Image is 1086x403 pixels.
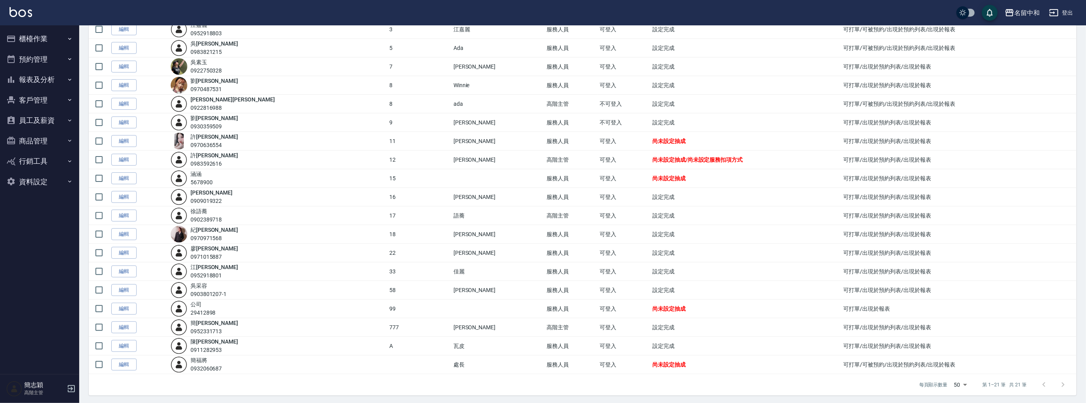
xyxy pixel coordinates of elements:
button: 資料設定 [3,172,76,192]
a: 陳[PERSON_NAME] [191,338,238,345]
div: 0970636554 [191,141,238,149]
div: 0930359509 [191,122,238,131]
div: 5678900 [191,178,213,187]
td: 設定完成 [650,57,841,76]
td: 服務人員 [545,300,598,318]
div: 0983592616 [191,160,238,168]
a: 編輯 [111,284,137,296]
a: 公司 [191,301,202,308]
div: 29412898 [191,309,216,317]
td: 可打單/出現於預約列表/出現於報表 [842,281,1076,300]
p: 第 1–21 筆 共 21 筆 [983,381,1027,388]
td: 可打單/出現於報表 [842,300,1076,318]
img: user-login-man-human-body-mobile-person-512.png [171,170,187,187]
td: [PERSON_NAME] [452,225,545,244]
td: [PERSON_NAME] [452,244,545,262]
td: 可打單/出現於預約列表/出現於報表 [842,76,1076,95]
td: 可登入 [598,281,650,300]
a: 編輯 [111,23,137,36]
div: 0983821215 [191,48,238,56]
img: Logo [10,7,32,17]
a: 編輯 [111,265,137,278]
td: 可登入 [598,151,650,169]
div: 0970487531 [191,85,238,94]
a: 簡福將 [191,357,207,363]
td: 可打單/出現於預約列表/出現於報表 [842,244,1076,262]
div: 0922816988 [191,104,275,112]
div: 0932060687 [191,365,222,373]
span: 尚未設定抽成 [652,306,686,312]
span: 尚未設定抽成/尚未設定服務扣項方式 [652,157,743,163]
td: 12 [387,151,452,169]
td: 33 [387,262,452,281]
td: [PERSON_NAME] [452,113,545,132]
a: 編輯 [111,228,137,241]
img: user-login-man-human-body-mobile-person-512.png [171,95,187,112]
td: 可打單/出現於預約列表/出現於報表 [842,225,1076,244]
td: 可打單/可被預約/出現於預約列表/出現於報表 [842,39,1076,57]
a: 涵涵 [191,171,202,177]
td: 服務人員 [545,20,598,39]
img: user-login-man-human-body-mobile-person-512.png [171,356,187,373]
img: user-login-man-human-body-mobile-person-512.png [171,114,187,131]
a: 編輯 [111,117,137,129]
button: 登出 [1046,6,1076,20]
img: user-login-man-human-body-mobile-person-512.png [171,300,187,317]
img: user-login-man-human-body-mobile-person-512.png [171,151,187,168]
a: 編輯 [111,135,137,147]
td: [PERSON_NAME] [452,318,545,337]
td: 設定完成 [650,95,841,113]
button: save [982,5,998,21]
td: Ada [452,39,545,57]
td: 9 [387,113,452,132]
div: 名留中和 [1014,8,1040,18]
td: 可打單/出現於預約列表/出現於報表 [842,206,1076,225]
div: 0952331713 [191,327,238,336]
td: 17 [387,206,452,225]
img: Person [6,381,22,397]
img: user-login-man-human-body-mobile-person-512.png [171,338,187,354]
td: 高階主管 [545,318,598,337]
td: [PERSON_NAME] [452,151,545,169]
td: 8 [387,76,452,95]
td: 可打單/可被預約/出現於預約列表/出現於報表 [842,95,1076,113]
td: 18 [387,225,452,244]
img: user-login-man-human-body-mobile-person-512.png [171,319,187,336]
a: 編輯 [111,42,137,54]
td: 99 [387,300,452,318]
td: 可登入 [598,337,650,355]
td: 高階主管 [545,151,598,169]
a: 吳采容 [191,283,207,289]
td: 服務人員 [545,225,598,244]
img: user-login-man-human-body-mobile-person-512.png [171,21,187,38]
td: 可打單/可被預約/出現於預約列表/出現於報表 [842,20,1076,39]
img: user-login-man-human-body-mobile-person-512.png [171,189,187,205]
div: 50 [951,374,970,395]
div: 0902389718 [191,216,222,224]
td: 可登入 [598,318,650,337]
td: 可登入 [598,300,650,318]
td: 設定完成 [650,337,841,355]
td: 777 [387,318,452,337]
div: 0970971568 [191,234,238,243]
td: 服務人員 [545,262,598,281]
td: 江嘉麗 [452,20,545,39]
td: 瓦皮 [452,337,545,355]
td: 可登入 [598,57,650,76]
td: 可打單/出現於預約列表/出現於報表 [842,318,1076,337]
p: 高階主管 [24,389,65,396]
td: ada [452,95,545,113]
a: 許[PERSON_NAME] [191,134,238,140]
a: [PERSON_NAME][PERSON_NAME] [191,96,275,103]
div: 0911282953 [191,346,238,354]
td: 可打單/出現於預約列表/出現於報表 [842,151,1076,169]
td: 設定完成 [650,281,841,300]
td: 可登入 [598,244,650,262]
img: user-login-man-human-body-mobile-person-512.png [171,244,187,261]
span: 尚未設定抽成 [652,175,686,181]
td: 設定完成 [650,318,841,337]
a: 吳[PERSON_NAME] [191,40,238,47]
td: 5 [387,39,452,57]
img: avatar.jpeg [171,226,187,243]
td: 服務人員 [545,188,598,206]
